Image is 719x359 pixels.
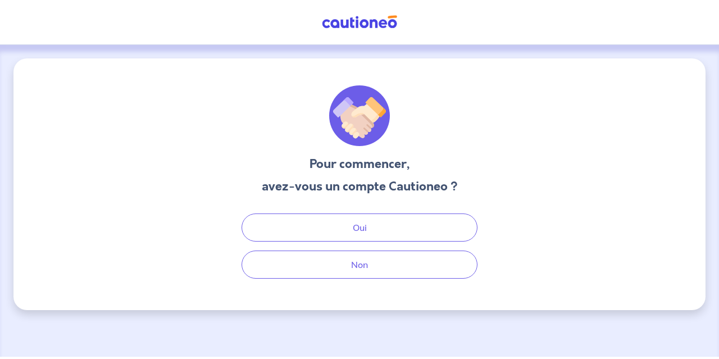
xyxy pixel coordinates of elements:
[317,15,402,29] img: Cautioneo
[242,251,477,279] button: Non
[242,213,477,242] button: Oui
[262,178,458,196] h3: avez-vous un compte Cautioneo ?
[262,155,458,173] h3: Pour commencer,
[329,85,390,146] img: illu_welcome.svg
